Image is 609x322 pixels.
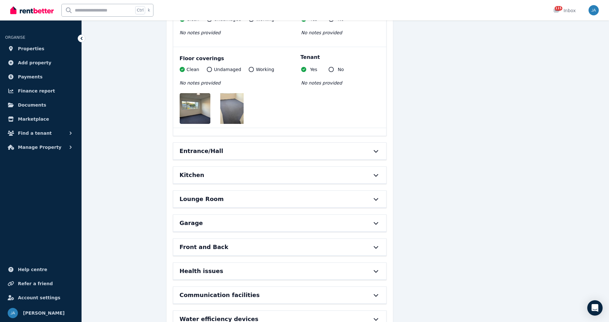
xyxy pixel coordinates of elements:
span: No notes provided [301,80,342,85]
img: RentBetter [10,5,54,15]
h6: Front and Back [180,243,229,252]
a: Payments [5,70,76,83]
button: Find a tenant [5,127,76,140]
h6: Lounge Room [180,195,224,204]
img: IMG_7844.jpg [220,93,243,124]
a: Marketplace [5,113,76,125]
span: Properties [18,45,44,52]
div: Floor coverings [180,55,380,62]
h6: Entrance/Hall [180,147,223,156]
span: No [338,66,344,73]
a: Add property [5,56,76,69]
p: Tenant [301,53,320,61]
a: Properties [5,42,76,55]
span: No notes provided [180,80,221,85]
span: Help centre [18,266,47,273]
span: Finance report [18,87,55,95]
a: Account settings [5,291,76,304]
span: [PERSON_NAME] [23,309,65,317]
span: Account settings [18,294,60,302]
span: Yes [310,66,317,73]
span: Add property [18,59,51,67]
span: 115 [555,6,562,11]
h6: Health issues [180,267,223,276]
span: Find a tenant [18,129,52,137]
img: IMG_7895.jpg [180,93,221,124]
span: ORGANISE [5,35,25,40]
span: Working [256,66,274,73]
h6: Kitchen [180,171,204,180]
img: Jayne Arthur [589,5,599,15]
span: No notes provided [301,30,342,35]
span: Ctrl [135,6,145,14]
span: Manage Property [18,143,61,151]
span: Payments [18,73,43,81]
a: Finance report [5,85,76,97]
img: Jayne Arthur [8,308,18,318]
span: Refer a friend [18,280,53,287]
span: Documents [18,101,46,109]
span: k [148,8,150,13]
button: Manage Property [5,141,76,154]
span: Undamaged [214,66,241,73]
a: Refer a friend [5,277,76,290]
span: No notes provided [180,30,221,35]
div: Inbox [553,7,576,14]
div: Open Intercom Messenger [587,300,603,316]
span: Clean [187,66,199,73]
h6: Garage [180,219,203,228]
h6: Communication facilities [180,291,260,300]
span: Marketplace [18,115,49,123]
a: Documents [5,99,76,111]
a: Help centre [5,263,76,276]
